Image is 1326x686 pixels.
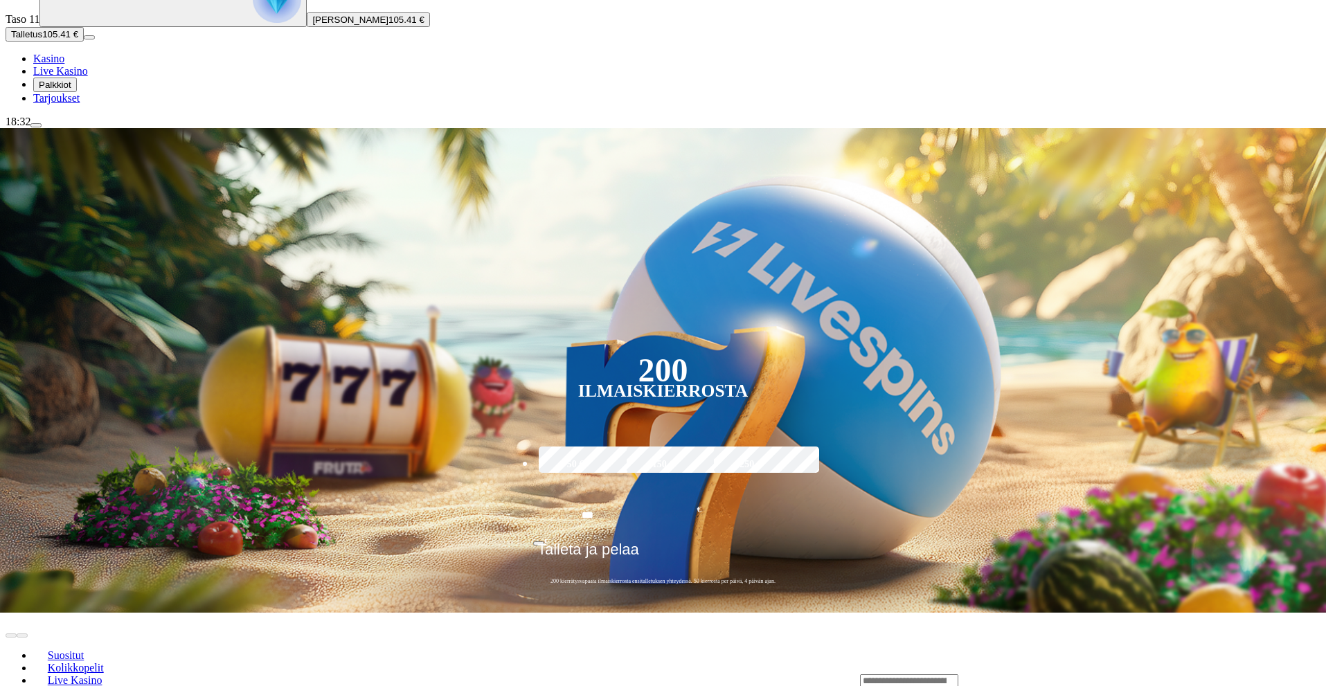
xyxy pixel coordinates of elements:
button: [PERSON_NAME]105.41 € [307,12,430,27]
button: prev slide [6,633,17,638]
span: 200 kierrätysvapaata ilmaiskierrosta ensitalletuksen yhteydessä. 50 kierrosta per päivä, 4 päivän... [533,577,793,585]
span: 18:32 [6,116,30,127]
label: 50 € [535,444,616,485]
span: Talletus [11,29,42,39]
div: 200 [638,362,688,379]
span: Palkkiot [39,80,71,90]
label: 150 € [623,444,704,485]
span: Talleta ja pelaa [537,541,639,568]
span: Kasino [33,53,64,64]
span: Live Kasino [33,65,88,77]
span: € [544,536,548,545]
span: Taso 11 [6,13,39,25]
a: gift-inverted iconTarjoukset [33,92,80,104]
span: 105.41 € [388,15,424,25]
span: Live Kasino [42,674,108,686]
a: poker-chip iconLive Kasino [33,65,88,77]
span: [PERSON_NAME] [312,15,388,25]
a: Suositut [33,645,98,666]
button: menu [30,123,42,127]
div: Ilmaiskierrosta [578,383,749,399]
span: Kolikkopelit [42,662,109,674]
a: diamond iconKasino [33,53,64,64]
button: reward iconPalkkiot [33,78,77,92]
span: Tarjoukset [33,92,80,104]
span: Suositut [42,649,89,661]
button: Talleta ja pelaa [533,540,793,569]
button: menu [84,35,95,39]
button: next slide [17,633,28,638]
button: Talletusplus icon105.41 € [6,27,84,42]
label: 250 € [710,444,791,485]
a: Kolikkopelit [33,658,118,678]
span: 105.41 € [42,29,78,39]
span: € [697,503,701,516]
